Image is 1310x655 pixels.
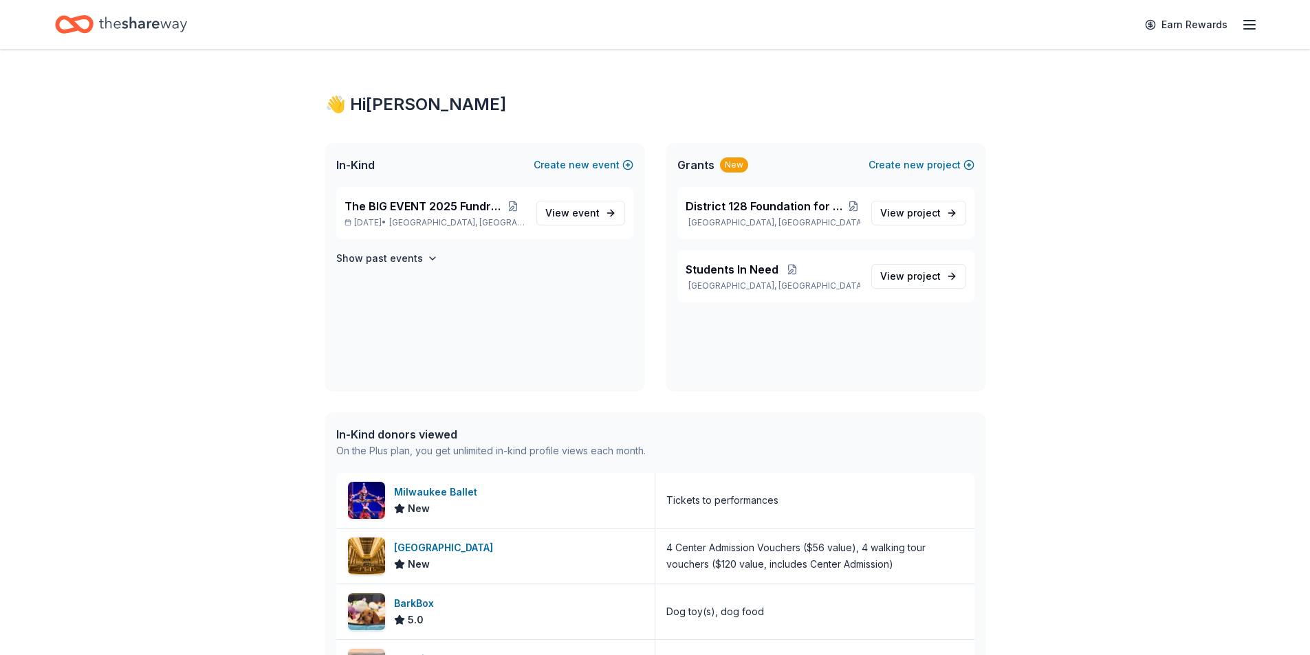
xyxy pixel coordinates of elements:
span: New [408,556,430,573]
span: project [907,207,941,219]
span: 5.0 [408,612,424,628]
span: Grants [677,157,714,173]
div: In-Kind donors viewed [336,426,646,443]
h4: Show past events [336,250,423,267]
span: [GEOGRAPHIC_DATA], [GEOGRAPHIC_DATA] [389,217,525,228]
span: In-Kind [336,157,375,173]
a: View project [871,201,966,225]
div: Milwaukee Ballet [394,484,483,500]
a: Home [55,8,187,41]
img: Image for Chicago Architecture Center [348,537,385,575]
div: New [720,157,748,173]
div: Dog toy(s), dog food [666,603,764,620]
span: View [880,205,941,221]
span: View [880,268,941,285]
div: BarkBox [394,595,439,612]
span: District 128 Foundation for Learning - Students In Need Project [686,198,847,214]
img: Image for BarkBox [348,593,385,630]
span: View [545,205,600,221]
div: Tickets to performances [666,492,778,509]
img: Image for Milwaukee Ballet [348,482,385,519]
span: event [572,207,600,219]
span: new [904,157,924,173]
button: Createnewproject [869,157,974,173]
span: new [569,157,589,173]
p: [GEOGRAPHIC_DATA], [GEOGRAPHIC_DATA] [686,280,860,291]
button: Createnewevent [534,157,633,173]
span: project [907,270,941,282]
span: New [408,500,430,517]
a: Earn Rewards [1137,12,1236,37]
a: View project [871,264,966,289]
div: 👋 Hi [PERSON_NAME] [325,93,985,115]
span: Students In Need [686,261,778,278]
button: Show past events [336,250,438,267]
div: On the Plus plan, you get unlimited in-kind profile views each month. [336,443,646,459]
p: [GEOGRAPHIC_DATA], [GEOGRAPHIC_DATA] [686,217,860,228]
p: [DATE] • [345,217,525,228]
div: [GEOGRAPHIC_DATA] [394,540,499,556]
a: View event [536,201,625,225]
div: 4 Center Admission Vouchers ($56 value), 4 walking tour vouchers ($120 value, includes Center Adm... [666,540,963,573]
span: The BIG EVENT 2025 Fundraiser [345,198,501,214]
